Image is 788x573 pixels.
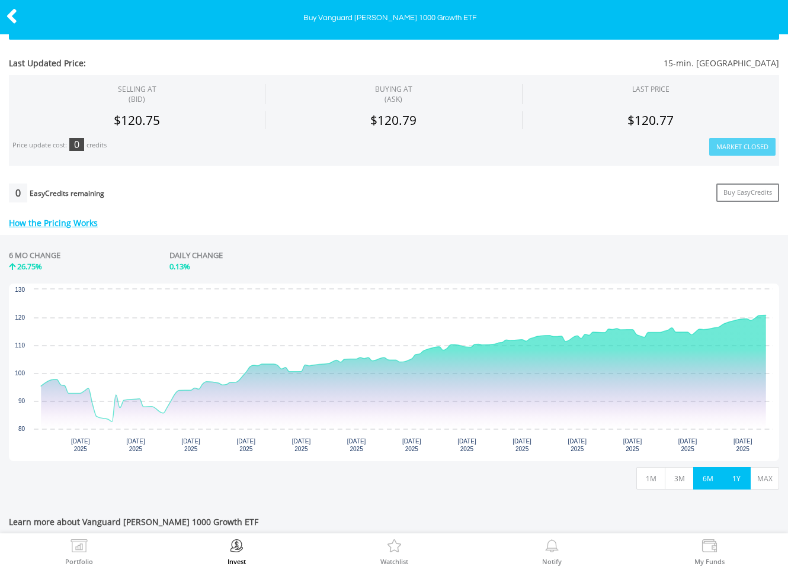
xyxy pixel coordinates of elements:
text: 80 [18,426,25,432]
text: [DATE] 2025 [678,438,697,452]
text: 90 [18,398,25,404]
span: $120.75 [114,112,160,128]
text: 110 [15,342,25,349]
a: Buy EasyCredits [716,184,779,202]
span: (ASK) [375,94,412,104]
label: Notify [542,558,562,565]
label: Invest [228,558,246,565]
span: Last Updated Price: [9,57,330,69]
label: Watchlist [380,558,408,565]
text: [DATE] 2025 [237,438,256,452]
div: 0 [9,184,27,202]
div: 6 MO CHANGE [9,250,60,261]
button: 3M [665,467,694,490]
img: Invest Now [228,539,246,556]
text: 120 [15,314,25,321]
text: [DATE] 2025 [402,438,421,452]
text: [DATE] 2025 [181,438,200,452]
text: [DATE] 2025 [512,438,531,452]
a: My Funds [694,539,725,565]
a: Notify [542,539,562,565]
button: 1M [636,467,665,490]
span: 26.75% [17,261,42,272]
button: MAX [750,467,779,490]
text: [DATE] 2025 [126,438,145,452]
text: [DATE] 2025 [457,438,476,452]
span: $120.77 [627,112,674,128]
div: EasyCredits remaining [30,189,104,199]
a: How the Pricing Works [9,217,98,228]
label: Portfolio [65,558,93,565]
text: [DATE] 2025 [623,438,642,452]
button: 6M [693,467,722,490]
a: Portfolio [65,539,93,565]
div: SELLING AT [118,84,156,104]
img: View Notifications [543,539,561,556]
text: [DATE] 2025 [71,438,90,452]
a: Invest [228,539,246,565]
text: [DATE] 2025 [733,438,752,452]
div: credits [87,141,107,150]
span: BUYING AT [375,84,412,104]
span: Learn more about Vanguard [PERSON_NAME] 1000 Growth ETF [9,516,779,537]
button: Market Closed [709,138,776,156]
div: LAST PRICE [632,84,670,94]
label: My Funds [694,558,725,565]
div: 0 [69,138,84,151]
img: View Funds [700,539,719,556]
svg: Interactive chart [9,284,779,461]
text: [DATE] 2025 [568,438,587,452]
text: [DATE] 2025 [292,438,311,452]
span: 0.13% [169,261,190,272]
text: 100 [15,370,25,376]
button: 1Y [722,467,751,490]
div: DAILY CHANGE [169,250,362,261]
text: [DATE] 2025 [347,438,366,452]
span: $120.79 [370,112,417,128]
span: (BID) [118,94,156,104]
img: View Portfolio [70,539,88,556]
span: 15-min. [GEOGRAPHIC_DATA] [330,57,779,69]
div: Price update cost: [12,141,67,150]
a: Watchlist [380,539,408,565]
div: Chart. Highcharts interactive chart. [9,284,779,461]
text: 130 [15,286,25,293]
img: Watchlist [385,539,403,556]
